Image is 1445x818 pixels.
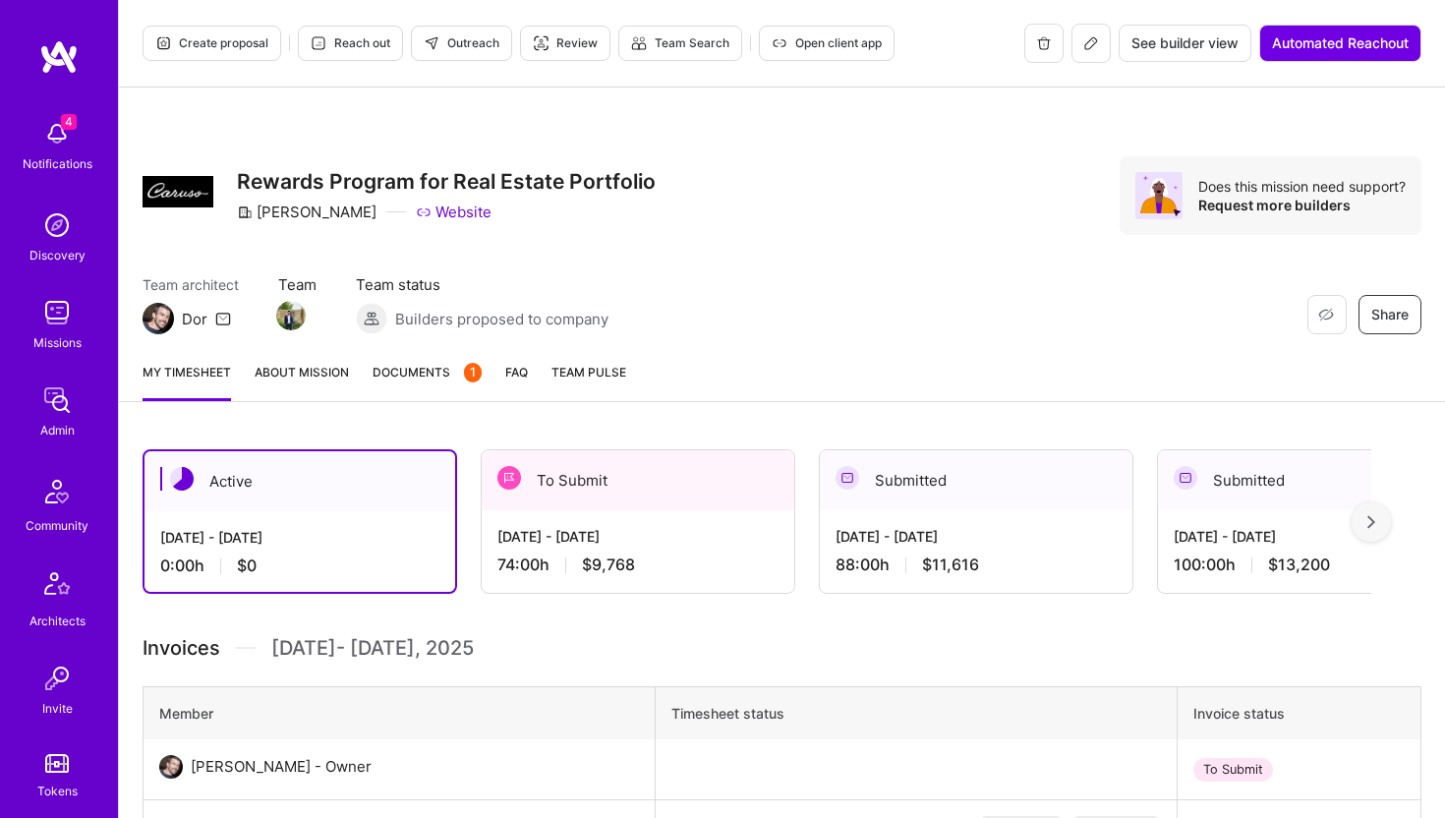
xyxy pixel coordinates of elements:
div: Invite [42,698,73,719]
div: [DATE] - [DATE] [497,526,779,547]
span: Share [1371,305,1409,324]
span: $11,616 [922,555,979,575]
i: icon Proposal [155,35,171,51]
img: Submitted [836,466,859,490]
span: Team status [356,274,608,295]
a: My timesheet [143,362,231,401]
div: To Submit [1193,758,1273,782]
div: [DATE] - [DATE] [836,526,1117,547]
span: Open client app [772,34,882,52]
span: Review [533,34,598,52]
img: Company Logo [143,176,213,207]
button: Share [1358,295,1421,334]
img: Team Member Avatar [276,301,306,330]
div: Submitted [820,450,1132,510]
button: See builder view [1119,25,1251,62]
a: FAQ [505,362,528,401]
span: Team [278,274,317,295]
span: Builders proposed to company [395,309,608,329]
span: See builder view [1131,33,1239,53]
img: Invite [37,659,77,698]
i: icon EyeClosed [1318,307,1334,322]
span: Team Search [631,34,729,52]
i: icon Targeter [533,35,549,51]
div: Does this mission need support? [1198,177,1406,196]
div: Notifications [23,153,92,174]
div: 1 [464,363,482,382]
img: User Avatar [159,755,183,779]
a: Team Member Avatar [278,299,304,332]
span: 4 [61,114,77,130]
img: Community [33,468,81,515]
div: Request more builders [1198,196,1406,214]
span: Team Pulse [551,365,626,380]
span: Create proposal [155,34,268,52]
img: discovery [37,205,77,245]
th: Member [144,687,656,740]
div: 0:00 h [160,555,439,576]
div: Dor [182,309,207,329]
img: Architects [33,563,81,611]
div: [DATE] - [DATE] [160,527,439,548]
span: $13,200 [1268,555,1330,575]
img: right [1367,515,1375,529]
img: admin teamwork [37,380,77,420]
a: Team Pulse [551,362,626,401]
div: [PERSON_NAME] - Owner [191,755,372,779]
div: Architects [29,611,86,631]
button: Create proposal [143,26,281,61]
img: Avatar [1135,172,1183,219]
span: Automated Reachout [1272,33,1409,53]
img: Builders proposed to company [356,303,387,334]
img: To Submit [497,466,521,490]
button: Outreach [411,26,512,61]
div: 74:00 h [497,555,779,575]
img: tokens [45,754,69,773]
img: logo [39,39,79,75]
span: $0 [237,555,257,576]
img: Active [170,467,194,491]
img: Team Architect [143,303,174,334]
span: Reach out [311,34,390,52]
button: Review [520,26,610,61]
div: Active [144,451,455,511]
button: Reach out [298,26,403,61]
img: bell [37,114,77,153]
span: Outreach [424,34,499,52]
div: [PERSON_NAME] [237,202,376,222]
img: Divider [236,633,256,663]
th: Timesheet status [656,687,1178,740]
span: [DATE] - [DATE] , 2025 [271,633,474,663]
div: To Submit [482,450,794,510]
span: Invoices [143,633,220,663]
div: Community [26,515,88,536]
span: Team architect [143,274,239,295]
th: Invoice status [1178,687,1421,740]
a: Website [416,202,491,222]
div: Admin [40,420,75,440]
h3: Rewards Program for Real Estate Portfolio [237,169,656,194]
span: $9,768 [582,555,635,575]
a: About Mission [255,362,349,401]
div: Discovery [29,245,86,265]
div: Missions [33,332,82,353]
span: Documents [373,362,482,382]
a: Documents1 [373,362,482,401]
button: Team Search [618,26,742,61]
div: Tokens [37,781,78,801]
img: Submitted [1174,466,1197,490]
i: icon Mail [215,311,231,326]
img: teamwork [37,293,77,332]
button: Open client app [759,26,895,61]
i: icon CompanyGray [237,204,253,220]
button: Automated Reachout [1259,25,1421,62]
div: 88:00 h [836,555,1117,575]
